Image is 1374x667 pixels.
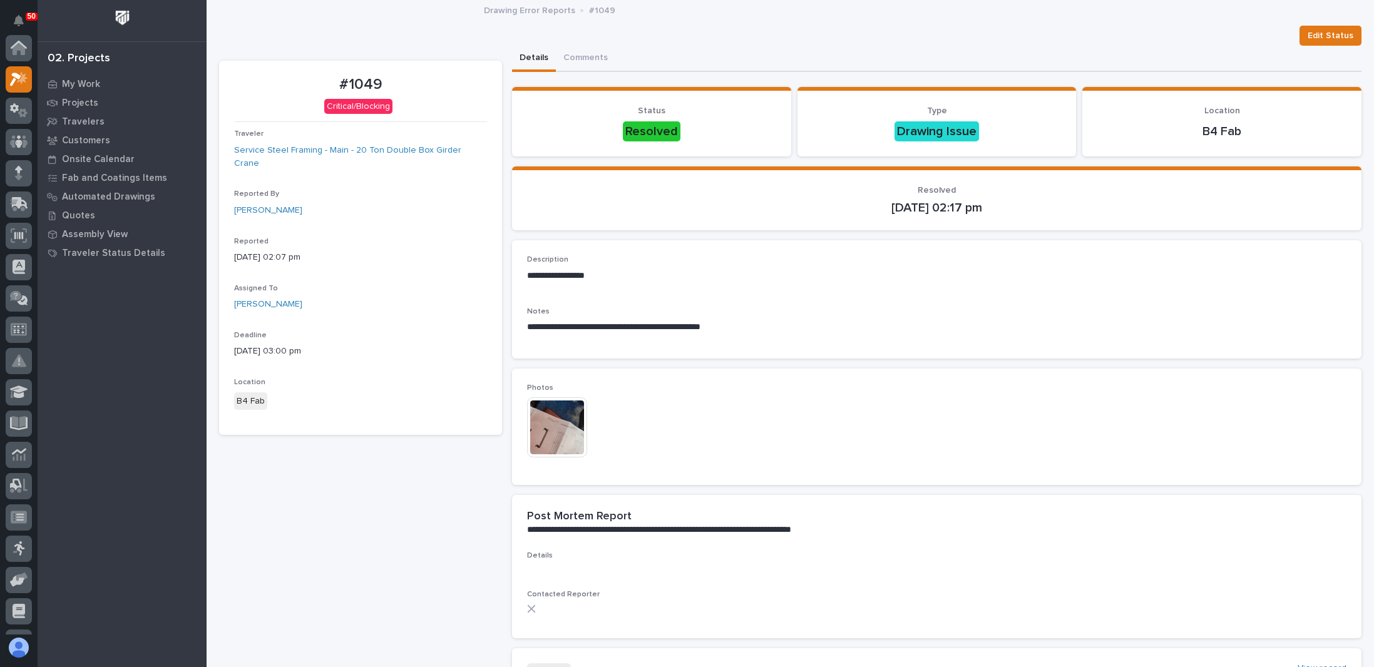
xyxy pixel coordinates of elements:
p: #1049 [589,3,615,16]
a: My Work [38,74,207,93]
a: Onsite Calendar [38,150,207,168]
button: Comments [556,46,615,72]
button: Notifications [6,8,32,34]
a: Quotes [38,206,207,225]
span: Details [527,552,553,559]
button: users-avatar [6,634,32,661]
p: Traveler Status Details [62,248,165,259]
span: Reported [234,238,269,245]
p: 50 [28,12,36,21]
p: Customers [62,135,110,146]
p: Fab and Coatings Items [62,173,167,184]
a: [PERSON_NAME] [234,204,302,217]
h2: Post Mortem Report [527,510,632,524]
p: Automated Drawings [62,191,155,203]
span: Deadline [234,332,267,339]
div: Notifications50 [16,15,32,35]
a: Projects [38,93,207,112]
span: Reported By [234,190,279,198]
div: Drawing Issue [895,121,979,141]
span: Description [527,256,568,263]
a: Customers [38,131,207,150]
span: Notes [527,308,550,315]
button: Details [512,46,556,72]
span: Edit Status [1308,28,1353,43]
a: Fab and Coatings Items [38,168,207,187]
p: [DATE] 03:00 pm [234,345,487,358]
span: Status [638,106,665,115]
p: [DATE] 02:17 pm [527,200,1346,215]
p: #1049 [234,76,487,94]
div: Resolved [623,121,680,141]
span: Photos [527,384,553,392]
p: My Work [62,79,100,90]
a: Automated Drawings [38,187,207,206]
span: Resolved [918,186,956,195]
div: 02. Projects [48,52,110,66]
a: Travelers [38,112,207,131]
p: Onsite Calendar [62,154,135,165]
p: [DATE] 02:07 pm [234,251,487,264]
span: Contacted Reporter [527,591,600,598]
p: Drawing Error Reports [484,3,575,16]
span: Location [234,379,265,386]
a: Service Steel Framing - Main - 20 Ton Double Box Girder Crane [234,144,487,170]
p: B4 Fab [1097,124,1346,139]
img: Workspace Logo [111,6,134,29]
span: Assigned To [234,285,278,292]
p: Quotes [62,210,95,221]
div: B4 Fab [234,392,267,410]
button: Edit Status [1300,26,1361,46]
span: Traveler [234,130,264,138]
p: Assembly View [62,229,128,240]
p: Projects [62,98,98,109]
div: Critical/Blocking [324,99,392,115]
span: Location [1204,106,1240,115]
a: Traveler Status Details [38,243,207,262]
p: Travelers [62,116,105,128]
a: Assembly View [38,225,207,243]
span: Type [927,106,947,115]
a: [PERSON_NAME] [234,298,302,311]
